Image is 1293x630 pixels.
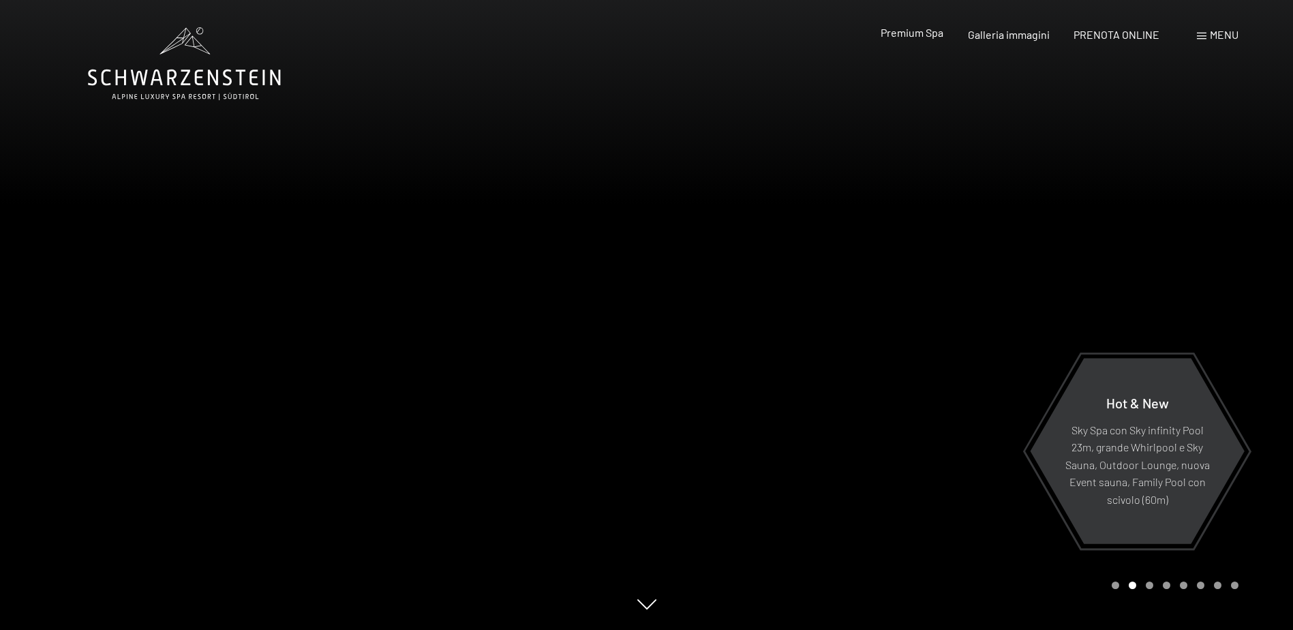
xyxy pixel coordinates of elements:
a: PRENOTA ONLINE [1074,28,1159,41]
a: Premium Spa [881,26,943,39]
span: Hot & New [1106,394,1169,410]
div: Carousel Page 2 (Current Slide) [1129,582,1136,589]
p: Sky Spa con Sky infinity Pool 23m, grande Whirlpool e Sky Sauna, Outdoor Lounge, nuova Event saun... [1063,421,1211,508]
a: Galleria immagini [968,28,1050,41]
div: Carousel Page 1 [1112,582,1119,589]
div: Carousel Page 4 [1163,582,1170,589]
span: Menu [1210,28,1238,41]
a: Hot & New Sky Spa con Sky infinity Pool 23m, grande Whirlpool e Sky Sauna, Outdoor Lounge, nuova ... [1029,357,1245,545]
div: Carousel Page 5 [1180,582,1187,589]
div: Carousel Page 3 [1146,582,1153,589]
div: Carousel Page 8 [1231,582,1238,589]
div: Carousel Page 7 [1214,582,1221,589]
div: Carousel Page 6 [1197,582,1204,589]
div: Carousel Pagination [1107,582,1238,589]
